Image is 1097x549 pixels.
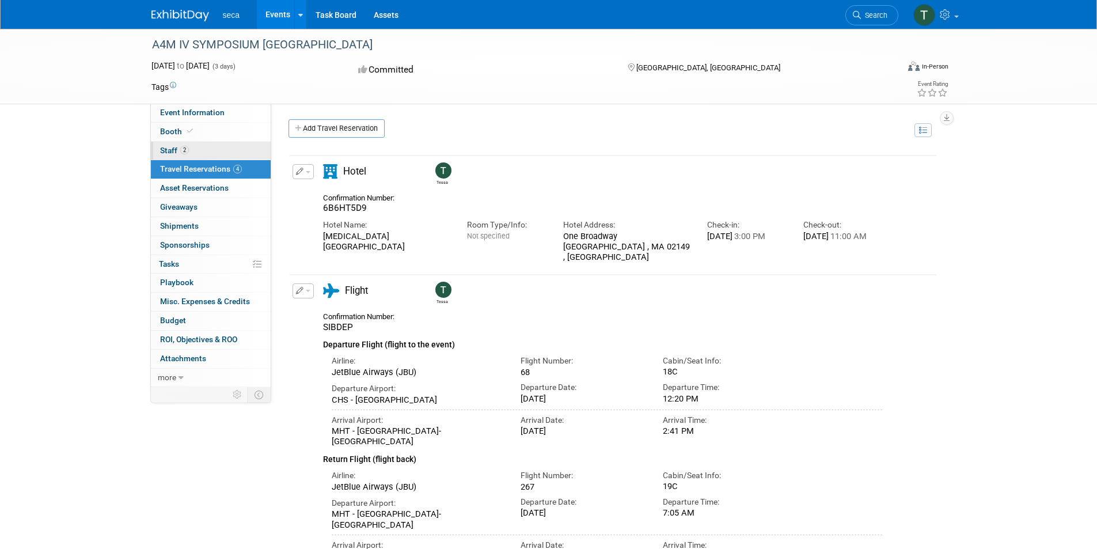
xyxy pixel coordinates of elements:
div: A4M IV SYMPOSIUM [GEOGRAPHIC_DATA] [148,35,881,55]
div: Arrival Date: [521,415,646,426]
div: [DATE] [707,231,786,241]
a: Sponsorships [151,236,271,255]
td: Toggle Event Tabs [247,387,271,402]
span: [DATE] [DATE] [151,61,210,70]
div: 18C [663,367,788,377]
div: Hotel Address: [563,219,690,230]
i: Hotel [323,164,337,179]
div: 267 [521,482,646,492]
a: Event Information [151,104,271,122]
div: MHT - [GEOGRAPHIC_DATA]-[GEOGRAPHIC_DATA] [332,426,504,447]
div: In-Person [921,62,948,71]
div: Hotel Name: [323,219,450,230]
span: 4 [233,165,242,173]
img: ExhibitDay [151,10,209,21]
div: 68 [521,367,646,377]
div: Return Flight (flight back) [323,447,883,466]
div: Event Format [830,60,949,77]
div: 12:20 PM [663,393,788,404]
img: Tessa Schwikerath [435,282,451,298]
a: Asset Reservations [151,179,271,198]
div: [MEDICAL_DATA] [GEOGRAPHIC_DATA] [323,231,450,252]
span: Misc. Expenses & Credits [160,297,250,306]
i: Flight [323,283,339,298]
div: Departure Date: [521,497,646,508]
span: Staff [160,146,189,155]
div: JetBlue Airways (JBU) [332,482,504,492]
div: Departure Airport: [332,498,504,509]
a: Attachments [151,350,271,368]
div: Departure Date: [521,382,646,393]
td: Personalize Event Tab Strip [227,387,248,402]
div: Flight Number: [521,470,646,481]
span: Budget [160,316,186,325]
div: [DATE] [521,508,646,518]
div: Departure Flight (flight to the event) [323,333,883,351]
div: Cabin/Seat Info: [663,355,788,366]
div: Arrival Time: [663,415,788,426]
div: Tessa Schwikerath [435,179,450,185]
div: Departure Time: [663,497,788,508]
span: Playbook [160,278,193,287]
div: Tessa Schwikerath [432,162,453,185]
div: Airline: [332,355,504,366]
div: Arrival Airport: [332,415,504,426]
a: Search [845,5,898,25]
span: Attachments [160,354,206,363]
span: Booth [160,127,195,136]
div: [DATE] [521,426,646,436]
a: Travel Reservations4 [151,160,271,179]
div: Departure Time: [663,382,788,393]
span: (3 days) [211,63,236,70]
span: Not specified [467,232,510,240]
span: Asset Reservations [160,183,229,192]
div: [DATE] [521,393,646,404]
div: MHT - [GEOGRAPHIC_DATA]-[GEOGRAPHIC_DATA] [332,509,504,530]
img: Tessa Schwikerath [435,162,451,179]
div: Departure Airport: [332,383,504,394]
a: Budget [151,312,271,330]
span: SIBDEP [323,322,353,332]
span: more [158,373,176,382]
div: Airline: [332,470,504,481]
span: Event Information [160,108,225,117]
span: Travel Reservations [160,164,242,173]
a: Add Travel Reservation [289,119,385,138]
div: 2:41 PM [663,426,788,436]
span: 11:00 AM [829,231,867,241]
span: Tasks [159,259,179,268]
div: 7:05 AM [663,508,788,518]
div: [DATE] [803,231,882,241]
span: 3:00 PM [732,231,765,241]
div: Event Rating [917,81,948,87]
div: JetBlue Airways (JBU) [332,367,504,377]
i: Booth reservation complete [187,128,193,134]
div: Check-out: [803,219,882,230]
span: Search [861,11,887,20]
span: Hotel [343,165,366,177]
a: Playbook [151,274,271,292]
a: Booth [151,123,271,141]
a: Misc. Expenses & Credits [151,293,271,311]
span: to [175,61,186,70]
span: ROI, Objectives & ROO [160,335,237,344]
span: 6B6HT5D9 [323,203,367,213]
span: Sponsorships [160,240,210,249]
span: Shipments [160,221,199,230]
div: Cabin/Seat Info: [663,470,788,481]
div: 19C [663,482,788,492]
a: Staff2 [151,142,271,160]
img: Format-Inperson.png [908,62,920,71]
span: seca [223,10,240,20]
span: 2 [180,146,189,154]
div: Confirmation Number: [323,190,403,203]
div: Check-in: [707,219,786,230]
img: Tessa Schwikerath [913,4,935,26]
a: ROI, Objectives & ROO [151,331,271,349]
span: Giveaways [160,202,198,211]
a: Shipments [151,217,271,236]
div: Committed [355,60,609,80]
span: Flight [345,285,368,296]
div: Tessa Schwikerath [432,282,453,305]
div: Tessa Schwikerath [435,298,450,305]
